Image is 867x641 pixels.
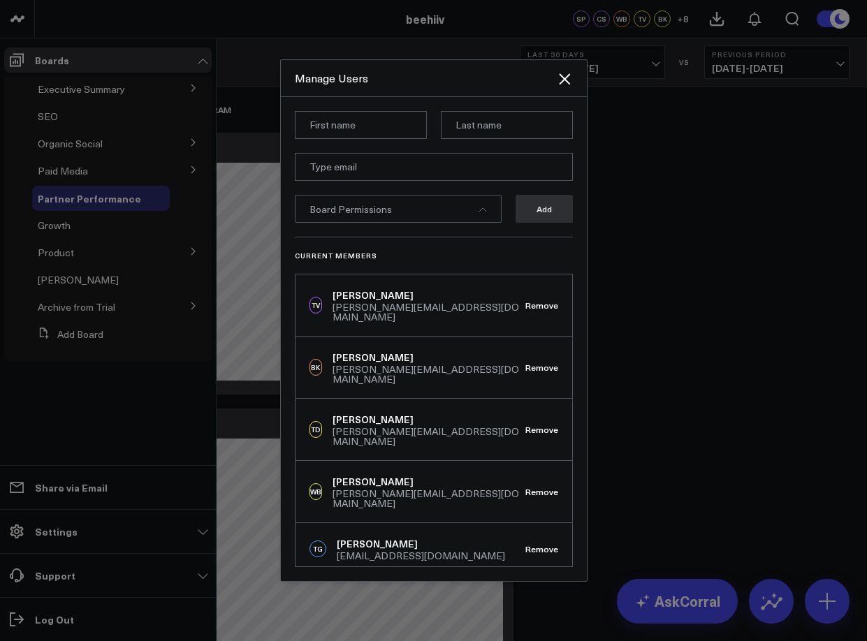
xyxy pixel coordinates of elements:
div: [PERSON_NAME][EMAIL_ADDRESS][DOMAIN_NAME] [333,364,525,384]
button: Remove [525,544,558,554]
div: [PERSON_NAME] [333,475,525,489]
div: [PERSON_NAME][EMAIL_ADDRESS][DOMAIN_NAME] [333,489,525,508]
input: First name [295,111,427,139]
div: [PERSON_NAME][EMAIL_ADDRESS][DOMAIN_NAME] [333,302,525,322]
button: Remove [525,362,558,372]
div: [PERSON_NAME][EMAIL_ADDRESS][DOMAIN_NAME] [333,427,525,446]
button: Remove [525,487,558,496]
div: [EMAIL_ADDRESS][DOMAIN_NAME] [337,551,505,561]
div: TD [309,421,323,438]
div: TG [309,540,326,557]
div: WB [309,483,323,500]
input: Type email [295,153,573,181]
span: Board Permissions [309,202,392,216]
div: [PERSON_NAME] [333,351,525,364]
h3: Current Members [295,251,573,260]
button: Remove [525,300,558,310]
div: [PERSON_NAME] [337,537,505,551]
button: Close [556,71,573,87]
div: Manage Users [295,71,556,86]
button: Add [516,195,573,223]
button: Remove [525,425,558,434]
div: [PERSON_NAME] [333,288,525,302]
div: BK [309,359,323,376]
div: TV [309,297,323,314]
div: [PERSON_NAME] [333,413,525,427]
input: Last name [441,111,573,139]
